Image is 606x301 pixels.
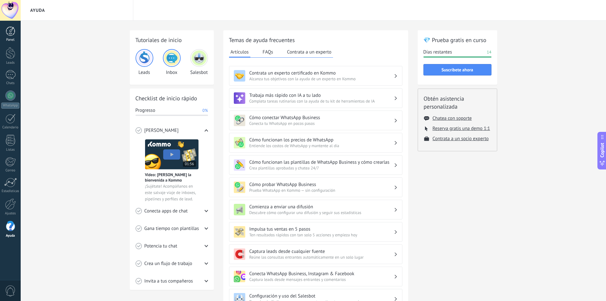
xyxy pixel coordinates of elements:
div: Ajustes [1,211,20,216]
span: Conecta tu WhatsApp en pocos pasos [249,121,394,126]
span: Reúne las consultas entrantes automáticamente en un solo lugar [249,254,394,260]
div: Leads [1,61,20,65]
span: Prueba WhatsApp en Kommo — sin configuración [249,188,394,193]
h3: Captura leads desde cualquier fuente [249,248,394,254]
div: Ayuda [1,234,20,238]
span: ¡Sujétate! Acompáñanos en este salvaje viaje de inboxes, pipelines y perfiles de lead. [145,183,199,202]
span: Ten resultados rápidos con tan solo 5 acciones y empieza hoy [249,232,394,238]
h2: 💎 Prueba gratis en curso [423,36,491,44]
h3: Conecta WhatsApp Business, Instagram & Facebook [249,271,394,277]
span: 14 [487,49,491,55]
h2: Checklist de inicio rápido [136,94,208,102]
h3: Trabaja más rápido con IA a tu lado [249,92,394,98]
button: Artículos [229,47,250,58]
h3: Configuración y uso del Salesbot [249,293,394,299]
h3: Contrata un experto certificado en Kommo [249,70,394,76]
h3: Cómo funcionan las plantillas de WhatsApp Business y cómo crearlas [249,159,394,165]
h2: Temas de ayuda frecuentes [229,36,402,44]
span: Crea plantillas aprobadas y chatea 24/7 [249,165,394,171]
span: Vídeo: [PERSON_NAME] la bienvenida a Kommo [145,172,199,183]
button: Contrata a un experto [285,47,333,57]
div: Correo [1,168,20,173]
img: Meet video [145,139,199,169]
h2: Obtén asistencia personalizada [424,95,491,111]
button: Suscríbete ahora [423,64,491,75]
div: Leads [136,49,153,75]
span: Copilot [599,143,605,157]
button: FAQs [261,47,275,57]
span: Captura leads desde mensajes entrantes y comentarios [249,277,394,282]
span: Conecta apps de chat [144,208,188,214]
h2: Tutoriales de inicio [136,36,208,44]
h3: Cómo probar WhatsApp Business [249,182,394,188]
h3: Cómo conectar WhatsApp Business [249,115,394,121]
div: Chats [1,81,20,85]
span: Invita a tus compañeros [144,278,193,284]
div: Panel [1,38,20,42]
span: Descubre cómo configurar una difusión y seguir sus estadísticas [249,210,394,215]
div: Listas [1,148,20,152]
button: Reserva gratis una demo 1:1 [433,125,490,132]
div: Calendario [1,125,20,130]
div: Estadísticas [1,189,20,193]
h3: Cómo funcionan los precios de WhatsApp [249,137,394,143]
div: Salesbot [190,49,208,75]
span: Días restantes [423,49,452,55]
h3: Comienza a enviar una difusión [249,204,394,210]
h3: Impulsa tus ventas en 5 pasos [249,226,394,232]
span: Completa tareas rutinarias con la ayuda de tu kit de herramientas de IA [249,98,394,104]
span: Progresso [136,107,155,114]
span: [PERSON_NAME] [144,127,179,134]
button: Chatea con soporte [433,115,472,121]
span: Potencia tu chat [144,243,178,249]
span: Alcanza tus objetivos con la ayuda de un experto en Kommo [249,76,394,82]
div: Inbox [163,49,181,75]
span: Suscríbete ahora [442,68,473,72]
span: Crea un flujo de trabajo [144,261,192,267]
button: Contrata a un socio experto [433,136,489,142]
div: WhatsApp [1,103,19,109]
span: 0% [202,107,208,114]
span: Gana tiempo con plantillas [144,226,199,232]
span: Entiende los costos de WhatsApp y mantente al día [249,143,394,148]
